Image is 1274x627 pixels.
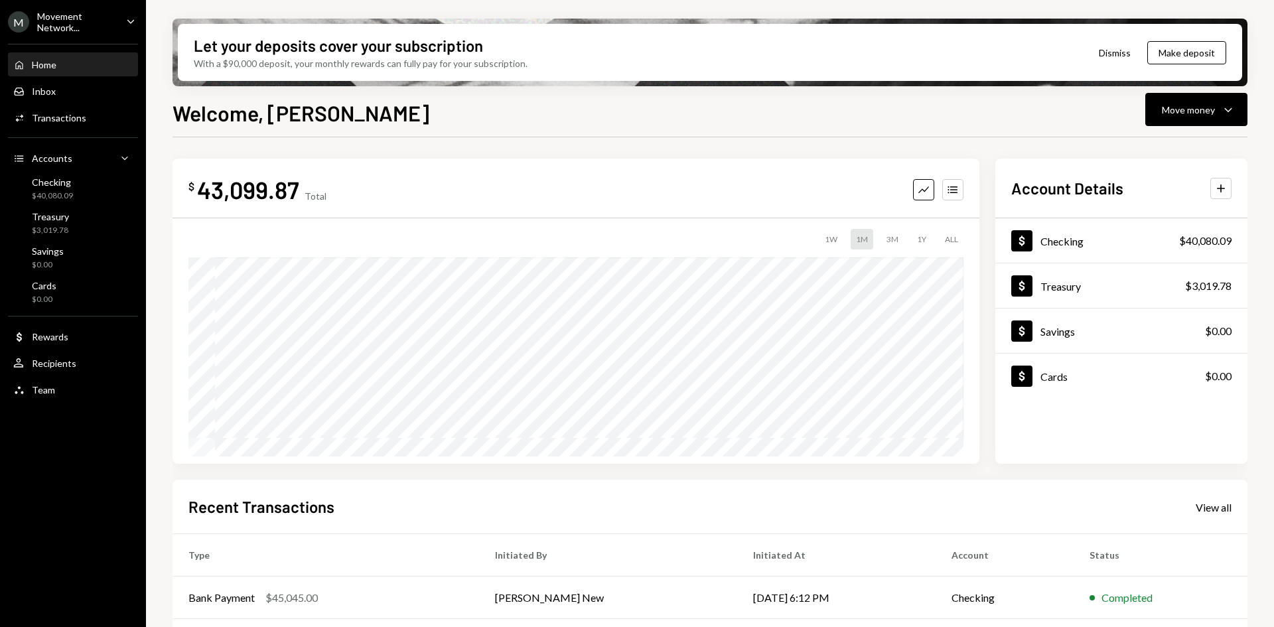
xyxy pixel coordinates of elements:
div: Team [32,384,55,395]
h2: Account Details [1011,177,1123,199]
a: Savings$0.00 [995,309,1247,353]
div: Inbox [32,86,56,97]
div: Accounts [32,153,72,164]
th: Initiated At [737,534,936,577]
div: $0.00 [1205,323,1232,339]
td: [PERSON_NAME] New [479,577,737,619]
a: Recipients [8,351,138,375]
div: ALL [940,229,963,249]
a: Checking$40,080.09 [995,218,1247,263]
button: Move money [1145,93,1247,126]
h1: Welcome, [PERSON_NAME] [173,100,429,126]
div: Completed [1101,590,1153,606]
a: Checking$40,080.09 [8,173,138,204]
div: Treasury [32,211,69,222]
a: Cards$0.00 [995,354,1247,398]
div: Bank Payment [188,590,255,606]
div: $40,080.09 [32,190,73,202]
div: Home [32,59,56,70]
div: $40,080.09 [1179,233,1232,249]
div: Checking [1040,235,1084,247]
div: Treasury [1040,280,1081,293]
div: $ [188,180,194,193]
td: Checking [936,577,1073,619]
div: Recipients [32,358,76,369]
th: Account [936,534,1073,577]
div: Cards [32,280,56,291]
div: Savings [1040,325,1075,338]
a: Rewards [8,324,138,348]
div: $3,019.78 [32,225,69,236]
a: Team [8,378,138,401]
div: View all [1196,501,1232,514]
div: 43,099.87 [197,174,299,204]
div: $0.00 [1205,368,1232,384]
button: Dismiss [1082,37,1147,68]
a: View all [1196,500,1232,514]
a: Transactions [8,105,138,129]
div: Let your deposits cover your subscription [194,35,483,56]
h2: Recent Transactions [188,496,334,518]
div: $45,045.00 [265,590,318,606]
div: Transactions [32,112,86,123]
td: [DATE] 6:12 PM [737,577,936,619]
div: Checking [32,176,73,188]
div: 1Y [912,229,932,249]
div: Savings [32,245,64,257]
a: Savings$0.00 [8,242,138,273]
div: 3M [881,229,904,249]
div: M [8,11,29,33]
div: 1W [819,229,843,249]
div: Total [305,190,326,202]
div: 1M [851,229,873,249]
a: Accounts [8,146,138,170]
div: With a $90,000 deposit, your monthly rewards can fully pay for your subscription. [194,56,528,70]
div: Rewards [32,331,68,342]
th: Initiated By [479,534,737,577]
a: Treasury$3,019.78 [995,263,1247,308]
div: Movement Network... [37,11,115,33]
a: Inbox [8,79,138,103]
th: Status [1074,534,1247,577]
button: Make deposit [1147,41,1226,64]
div: $3,019.78 [1185,278,1232,294]
div: Move money [1162,103,1215,117]
a: Treasury$3,019.78 [8,207,138,239]
a: Home [8,52,138,76]
a: Cards$0.00 [8,276,138,308]
th: Type [173,534,479,577]
div: Cards [1040,370,1068,383]
div: $0.00 [32,259,64,271]
div: $0.00 [32,294,56,305]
